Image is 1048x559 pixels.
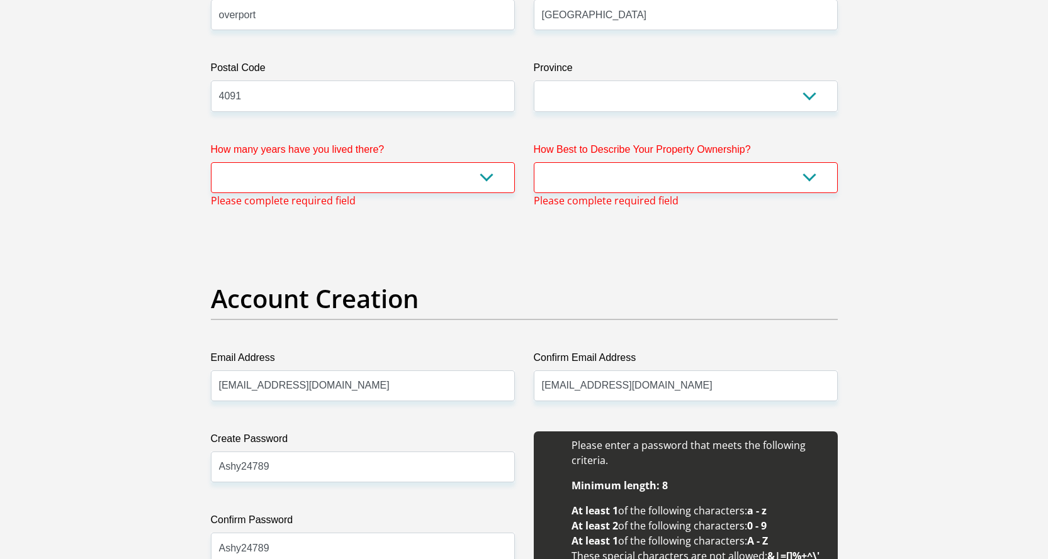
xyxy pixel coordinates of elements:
label: Confirm Password [211,512,515,533]
label: Email Address [211,350,515,370]
input: Email Address [211,370,515,401]
select: Please Select a Province [534,80,838,111]
h2: Account Creation [211,284,838,314]
input: Confirm Email Address [534,370,838,401]
select: Please select a value [534,162,838,193]
label: Postal Code [211,60,515,80]
span: Please complete required field [534,193,679,208]
b: A - Z [747,534,768,548]
label: Province [534,60,838,80]
input: Postal Code [211,80,515,111]
select: Please select a value [211,162,515,193]
b: 0 - 9 [747,519,767,533]
b: At least 2 [572,519,618,533]
label: Confirm Email Address [534,350,838,370]
li: Please enter a password that meets the following criteria. [572,438,825,468]
label: How Best to Describe Your Property Ownership? [534,142,838,162]
label: Create Password [211,431,515,451]
label: How many years have you lived there? [211,142,515,162]
li: of the following characters: [572,533,825,548]
b: At least 1 [572,534,618,548]
li: of the following characters: [572,503,825,518]
b: a - z [747,504,767,517]
span: Please complete required field [211,193,356,208]
b: Minimum length: 8 [572,479,668,492]
b: At least 1 [572,504,618,517]
li: of the following characters: [572,518,825,533]
input: Create Password [211,451,515,482]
